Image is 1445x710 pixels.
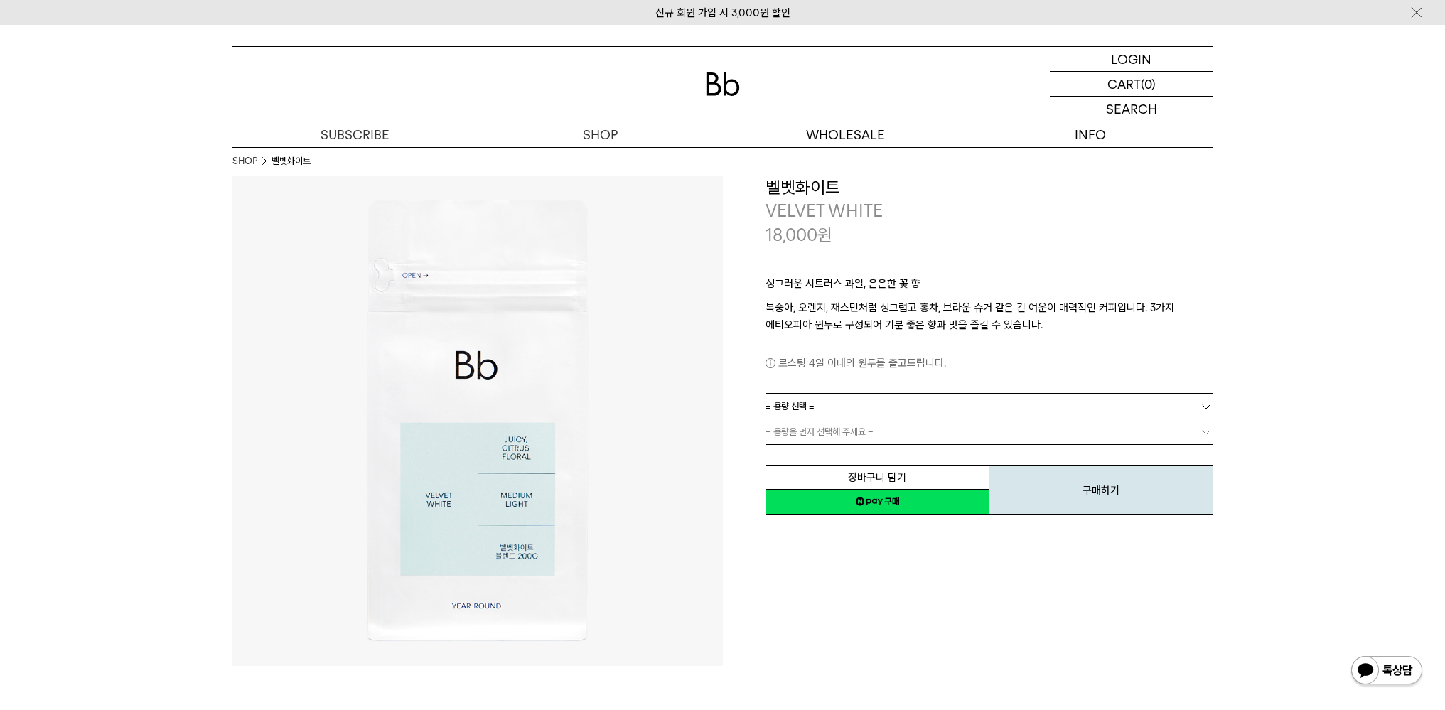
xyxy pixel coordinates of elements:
img: 벨벳화이트 [232,176,723,666]
span: = 용량 선택 = [766,394,815,419]
span: 원 [817,225,832,245]
p: SEARCH [1106,97,1157,122]
p: LOGIN [1111,47,1151,71]
a: 새창 [766,489,989,515]
p: 싱그러운 시트러스 과일, 은은한 꽃 향 [766,275,1213,299]
button: 장바구니 담기 [766,465,989,490]
img: 로고 [706,72,740,96]
p: WHOLESALE [723,122,968,147]
a: LOGIN [1050,47,1213,72]
p: 18,000 [766,223,832,247]
p: 복숭아, 오렌지, 재스민처럼 싱그럽고 홍차, 브라운 슈거 같은 긴 여운이 매력적인 커피입니다. 3가지 에티오피아 원두로 구성되어 기분 좋은 향과 맛을 즐길 수 있습니다. [766,299,1213,333]
a: 신규 회원 가입 시 3,000원 할인 [655,6,790,19]
a: SHOP [232,154,257,168]
p: INFO [968,122,1213,147]
a: SHOP [478,122,723,147]
a: CART (0) [1050,72,1213,97]
a: SUBSCRIBE [232,122,478,147]
img: 카카오톡 채널 1:1 채팅 버튼 [1350,655,1424,689]
h3: 벨벳화이트 [766,176,1213,200]
p: CART [1107,72,1141,96]
li: 벨벳화이트 [272,154,311,168]
p: 로스팅 4일 이내의 원두를 출고드립니다. [766,355,1213,372]
p: (0) [1141,72,1156,96]
span: = 용량을 먼저 선택해 주세요 = [766,419,874,444]
p: VELVET WHITE [766,199,1213,223]
button: 구매하기 [989,465,1213,515]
